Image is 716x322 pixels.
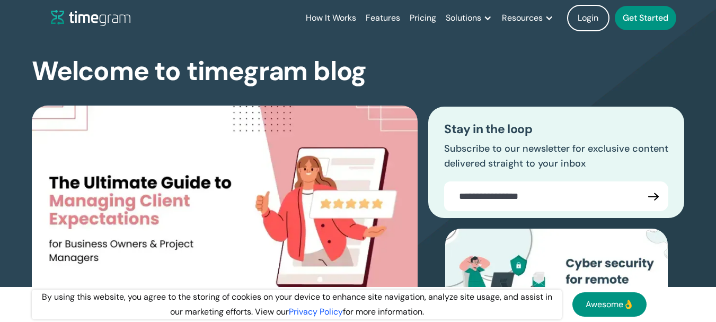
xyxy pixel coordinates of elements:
a: Privacy Policy [289,306,343,317]
a: Login [567,5,609,31]
div: Resources [502,11,543,25]
div: By using this website, you agree to the storing of cookies on your device to enhance site navigat... [32,290,562,319]
h1: Welcome to timegram blog [32,57,366,85]
input: Submit [639,181,668,211]
div: Solutions [446,11,481,25]
a: Awesome👌 [572,292,647,317]
iframe: Tidio Chat [661,254,711,303]
a: Get Started [615,6,676,30]
p: Subscribe to our newsletter for exclusive content delivered straight to your inbox [444,142,668,171]
h3: Stay in the loop [444,123,668,136]
form: Blogs Email Form [444,181,668,211]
